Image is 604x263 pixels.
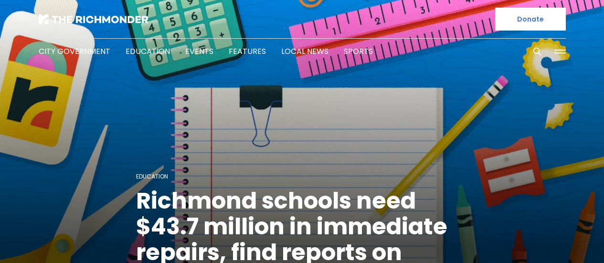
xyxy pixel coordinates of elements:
a: Events [185,46,213,57]
a: Features [229,46,266,57]
a: Education [136,172,168,180]
img: The Richmonder [39,14,148,24]
a: Donate [495,8,566,31]
a: Sports [344,46,373,57]
button: Search this site [530,44,544,59]
iframe: portal-trigger [523,216,604,263]
a: Education [126,46,170,57]
a: City Government [39,46,110,57]
a: Local News [281,46,328,57]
